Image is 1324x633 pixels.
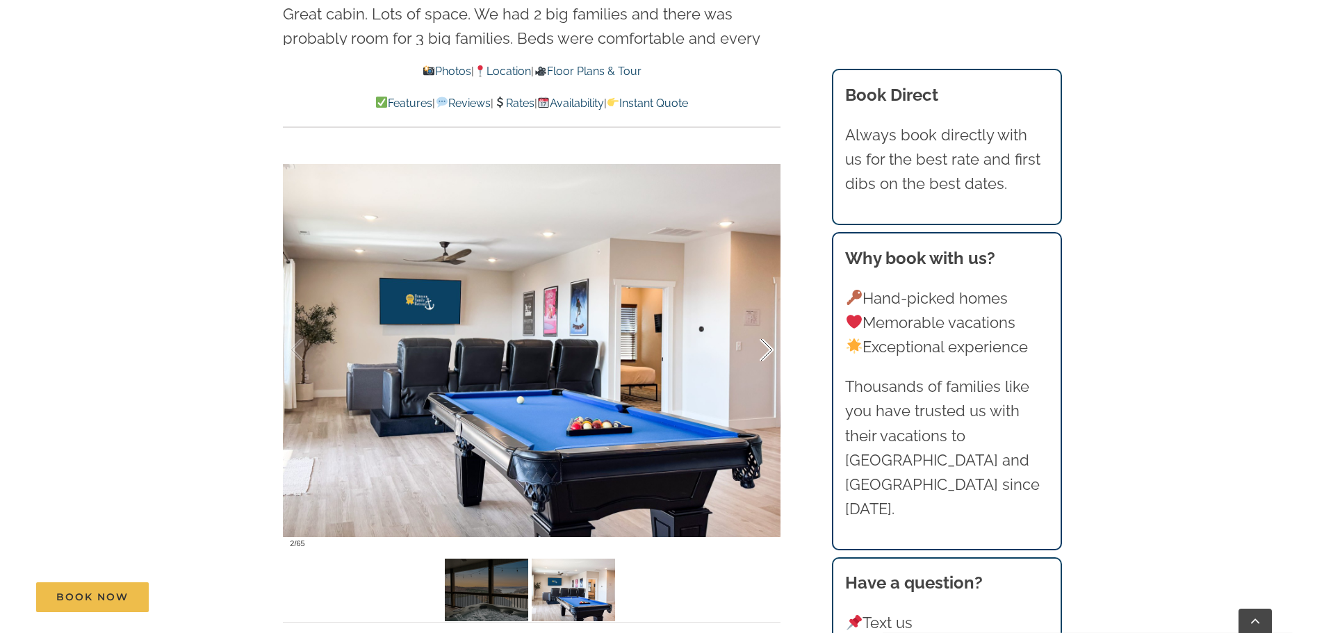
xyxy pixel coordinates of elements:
h3: Why book with us? [845,246,1048,271]
img: Out-of-the-Blue-at-Table-Rock-Lake-Branson-Missouri-1311-Edit-scaled.jpg-nggid041686-ngg0dyn-120x... [445,559,528,621]
p: Thousands of families like you have trusted us with their vacations to [GEOGRAPHIC_DATA] and [GEO... [845,375,1048,521]
a: Book Now [36,582,149,612]
span: Book Now [56,591,129,603]
a: Location [474,65,531,78]
a: Availability [537,97,604,110]
p: | | | | [283,94,780,113]
img: 👉 [607,97,619,108]
img: 🎥 [535,65,546,76]
a: Photos [423,65,471,78]
a: Reviews [435,97,490,110]
p: Always book directly with us for the best rate and first dibs on the best dates. [845,123,1048,197]
img: 📍 [475,65,486,76]
a: Features [375,97,432,110]
img: 📆 [538,97,549,108]
img: 💬 [436,97,448,108]
img: 📸 [423,65,434,76]
a: Instant Quote [607,97,688,110]
img: ✅ [376,97,387,108]
img: 🔑 [847,290,862,305]
p: | | [283,63,780,81]
p: Great cabin. Lots of space. We had 2 big families and there was probably room for 3 big families.... [283,2,780,76]
a: Rates [493,97,534,110]
img: 📌 [847,615,862,630]
a: Floor Plans & Tour [534,65,641,78]
strong: Have a question? [845,573,983,593]
img: 💲 [494,97,505,108]
img: ❤️ [847,314,862,329]
b: Book Direct [845,85,938,105]
img: 🌟 [847,338,862,354]
img: Out-of-the-Blue-at-Table-Rock-Lake-3007-Edit-scaled.jpg-nggid042950-ngg0dyn-120x90-00f0w010c011r1... [532,559,615,621]
p: Hand-picked homes Memorable vacations Exceptional experience [845,286,1048,360]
